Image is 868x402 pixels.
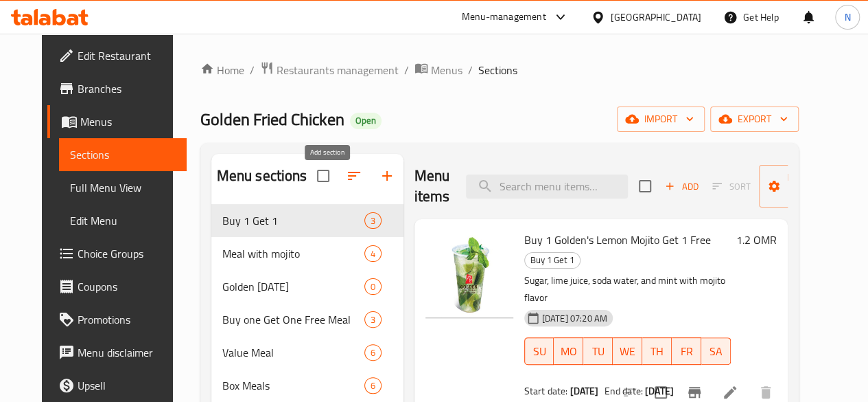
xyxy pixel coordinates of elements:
span: Branches [78,80,176,97]
button: TU [583,337,613,365]
button: MO [554,337,583,365]
li: / [404,62,409,78]
span: Menu disclaimer [78,344,176,361]
span: WE [618,342,637,361]
span: Upsell [78,377,176,394]
a: Coupons [47,270,187,303]
span: Restaurants management [277,62,399,78]
a: Menu disclaimer [47,336,187,369]
a: Branches [47,72,187,105]
nav: breadcrumb [200,61,799,79]
span: export [721,111,788,128]
span: Golden Fried Chicken [200,104,344,135]
span: MO [559,342,578,361]
a: Home [200,62,244,78]
span: TH [648,342,666,361]
span: Add item [659,176,703,197]
span: Manage items [770,169,840,203]
span: Select all sections [309,161,338,190]
span: Promotions [78,311,176,328]
span: Box Meals [222,377,364,394]
span: Buy 1 Get 1 [525,252,580,268]
span: Buy 1 Get 1 [222,212,364,229]
span: 4 [365,247,381,260]
div: [GEOGRAPHIC_DATA] [611,10,701,25]
span: Buy one Get One Free Meal [222,311,364,328]
span: Edit Menu [70,212,176,229]
a: Menus [414,61,462,79]
span: End date: [604,382,642,400]
span: Full Menu View [70,179,176,196]
div: items [364,212,382,229]
span: import [628,111,694,128]
span: Golden [DATE] [222,278,364,295]
button: export [710,107,799,132]
button: import [617,107,705,132]
div: items [364,377,382,394]
button: TH [642,337,672,365]
input: search [466,175,628,199]
img: Buy 1 Golden's Lemon Mojito Get 1 Free [425,230,513,318]
div: Golden sunday [222,278,364,295]
span: 3 [365,313,381,326]
span: TU [589,342,607,361]
b: [DATE] [570,382,598,400]
a: Restaurants management [260,61,399,79]
h6: 1.2 OMR [736,230,777,249]
span: Sections [70,146,176,163]
button: SA [701,337,731,365]
div: Open [350,113,382,129]
div: Value Meal6 [211,336,403,369]
li: / [468,62,473,78]
a: Edit Restaurant [47,39,187,72]
button: WE [613,337,642,365]
div: items [364,245,382,262]
div: Box Meals6 [211,369,403,402]
div: Buy 1 Get 13 [211,204,403,237]
span: Add [663,179,700,194]
span: Select section first [703,176,759,197]
span: SU [530,342,549,361]
div: Buy 1 Get 1 [524,252,580,269]
span: Sort sections [338,159,371,192]
div: Buy one Get One Free Meal3 [211,303,403,336]
a: Edit Menu [59,204,187,237]
span: SA [707,342,725,361]
span: 6 [365,346,381,359]
span: Value Meal [222,344,364,361]
span: 0 [365,280,381,293]
div: Meal with mojito [222,245,364,262]
span: Menus [431,62,462,78]
a: Promotions [47,303,187,336]
button: FR [672,337,701,365]
span: Start date: [524,382,568,400]
span: 3 [365,214,381,227]
span: N [844,10,850,25]
span: Coupons [78,278,176,295]
span: FR [677,342,696,361]
span: Select section [631,172,659,201]
button: Manage items [759,165,851,208]
span: Menus [80,113,176,130]
h2: Menu items [414,166,450,207]
a: Sections [59,138,187,171]
button: SU [524,337,554,365]
span: Buy 1 Golden's Lemon Mojito Get 1 Free [524,230,711,250]
div: Golden [DATE]0 [211,270,403,303]
a: Upsell [47,369,187,402]
a: Menus [47,105,187,138]
a: Full Menu View [59,171,187,204]
a: Edit menu item [722,384,738,401]
div: items [364,344,382,361]
h2: Menu sections [217,166,307,186]
span: Open [350,115,382,126]
div: items [364,278,382,295]
a: Choice Groups [47,237,187,270]
span: 6 [365,379,381,392]
div: Meal with mojito4 [211,237,403,270]
span: Edit Restaurant [78,47,176,64]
